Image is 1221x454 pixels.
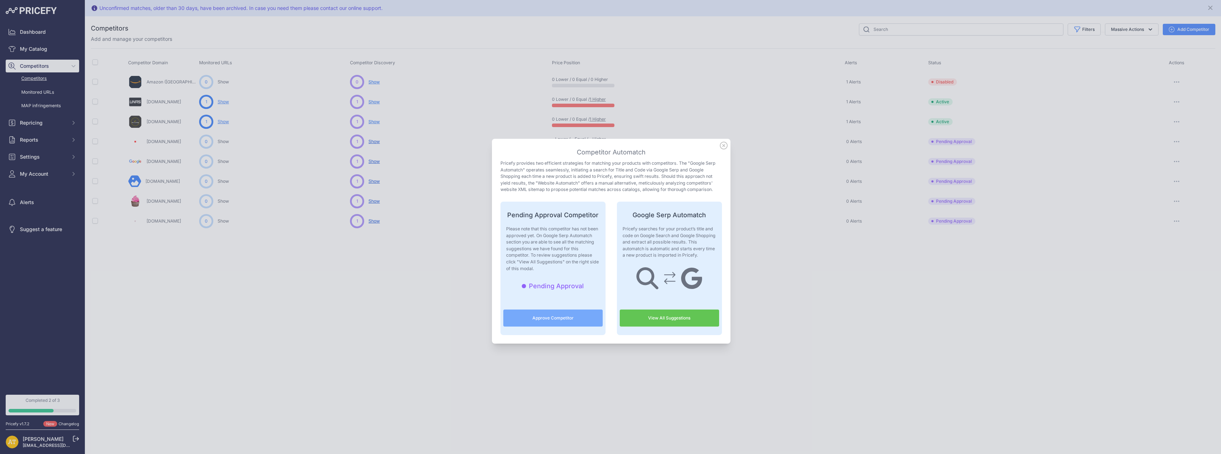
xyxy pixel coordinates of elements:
[500,160,722,193] p: Pricefy provides two efficient strategies for matching your products with competitors. The "Googl...
[620,210,719,220] h4: Google Serp Automatch
[623,226,716,259] p: Pricefy searches for your product’s title and code on Google Search and Google Shopping and extra...
[503,210,603,220] h4: Pending Approval Competitor
[518,280,587,292] span: Pending Approval
[500,147,722,157] h3: Competitor Automatch
[503,310,603,327] button: Approve Competitor
[506,226,600,272] p: Please note that this competitor has not been approved yet. On Google Serp Automatch section you ...
[620,310,719,327] a: View All Suggestions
